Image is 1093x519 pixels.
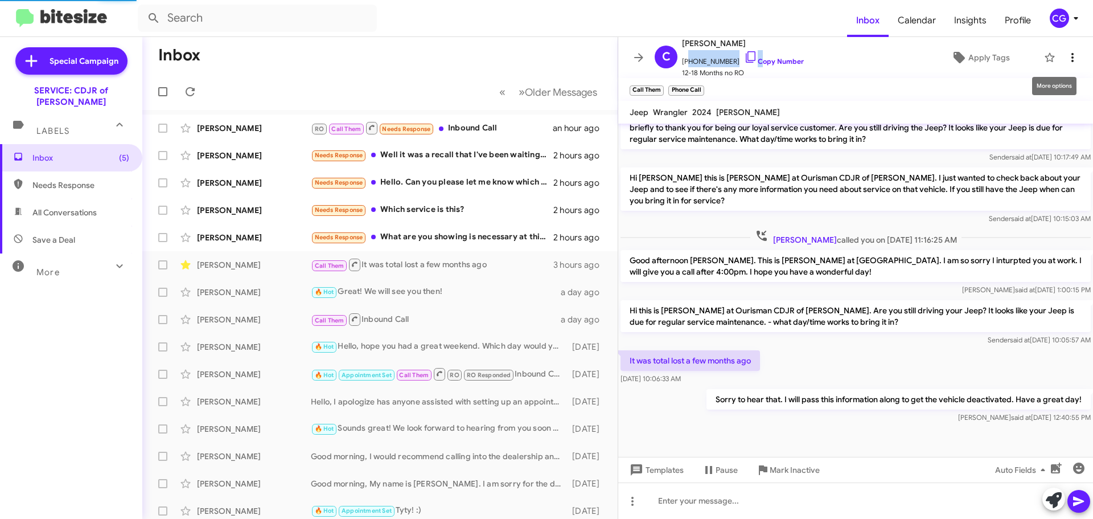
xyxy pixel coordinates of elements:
div: [PERSON_NAME] [197,122,311,134]
span: said at [1010,336,1030,344]
a: Inbox [847,4,889,37]
span: said at [1011,214,1031,223]
div: What are you showing is necessary at this time? [311,231,553,244]
span: 12-18 Months no RO [682,67,804,79]
div: Hello, hope you had a great weekend. Which day would you prefer in the afternoon? [311,340,566,353]
div: [PERSON_NAME] [197,478,311,489]
span: [PERSON_NAME] [DATE] 1:00:15 PM [962,285,1091,294]
button: Mark Inactive [747,460,829,480]
div: 2 hours ago [553,205,609,216]
div: [DATE] [566,423,609,435]
span: Needs Response [315,152,363,159]
p: Hi this is [PERSON_NAME] at Ourisman CDJR of [PERSON_NAME]. Are you still driving your Jeep? It l... [621,300,1091,332]
div: an hour ago [553,122,609,134]
span: RO [315,125,324,133]
span: 🔥 Hot [315,507,334,514]
div: [PERSON_NAME] [197,451,311,462]
div: [PERSON_NAME] [197,150,311,161]
div: [PERSON_NAME] [197,287,311,298]
div: [PERSON_NAME] [197,341,311,353]
div: [DATE] [566,505,609,517]
div: [PERSON_NAME] [197,423,311,435]
div: Inbound Call [311,121,553,135]
div: Good morning, I would recommend calling into the dealership and asking for the finance department... [311,451,566,462]
div: 3 hours ago [553,259,609,271]
span: Inbox [32,152,129,164]
span: (5) [119,152,129,164]
div: [DATE] [566,369,609,380]
span: [PERSON_NAME] [773,235,837,245]
span: C [662,48,671,66]
span: said at [1012,153,1032,161]
a: Profile [996,4,1040,37]
span: 🔥 Hot [315,343,334,350]
div: [PERSON_NAME] [197,314,311,325]
span: Sender [DATE] 10:15:03 AM [989,214,1091,223]
button: Auto Fields [986,460,1059,480]
div: [PERSON_NAME] [197,369,311,380]
span: said at [1015,285,1035,294]
span: RO [450,371,459,379]
div: Tyty! :) [311,504,566,517]
div: It was total lost a few months ago [311,258,553,272]
span: Needs Response [315,234,363,241]
div: [PERSON_NAME] [197,505,311,517]
button: CG [1040,9,1080,28]
div: Good morning, My name is [PERSON_NAME]. I am sorry for the delayed response. I would recommend ca... [311,478,566,489]
span: Appointment Set [342,507,392,514]
div: 2 hours ago [553,177,609,189]
span: Sender [DATE] 10:05:57 AM [988,336,1091,344]
a: Calendar [889,4,945,37]
div: Hello, I apologize has anyone assisted with setting up an appointment? [311,396,566,407]
span: Call Them [315,262,344,269]
p: Sorry to hear that. I will pass this information along to get the vehicle deactivated. Have a gre... [706,389,1091,410]
div: [PERSON_NAME] [197,232,311,243]
span: Labels [36,126,69,136]
span: Appointment Set [342,371,392,379]
div: CG [1050,9,1069,28]
button: Pause [693,460,747,480]
div: Well it was a recall that I've been waiting for and the part hasn't been able to get so I've just... [311,149,553,162]
a: Insights [945,4,996,37]
small: Phone Call [668,85,704,96]
span: 2024 [692,107,712,117]
span: Jeep [630,107,648,117]
p: Hi [PERSON_NAME] this is [PERSON_NAME] at Ourisman CDJR of [PERSON_NAME]. I just wanted to check ... [621,167,1091,211]
span: 🔥 Hot [315,288,334,296]
span: called you on [DATE] 11:16:25 AM [750,229,961,246]
input: Search [138,5,377,32]
nav: Page navigation example [493,80,604,104]
span: Needs Response [382,125,430,133]
span: [PHONE_NUMBER] [682,50,804,67]
button: Next [512,80,604,104]
span: RO Responded [467,371,511,379]
span: 🔥 Hot [315,425,334,432]
span: Needs Response [315,206,363,214]
div: [PERSON_NAME] [197,177,311,189]
p: It was total lost a few months ago [621,350,760,371]
div: [DATE] [566,396,609,407]
small: Call Them [630,85,664,96]
div: [PERSON_NAME] [197,205,311,216]
span: Pause [716,460,738,480]
span: Needs Response [315,179,363,186]
span: Apply Tags [968,47,1010,68]
span: Mark Inactive [770,460,820,480]
span: « [499,85,506,99]
button: Templates [618,460,693,480]
p: Good afternoon [PERSON_NAME]. This is [PERSON_NAME] at [GEOGRAPHIC_DATA]. I am so sorry I inturpt... [621,250,1091,282]
div: Hello. Can you please let me know which service was not completed that should have been completed... [311,176,553,189]
div: [DATE] [566,478,609,489]
span: 🔥 Hot [315,371,334,379]
div: Inbound Call [311,367,566,381]
span: All Conversations [32,207,97,218]
span: Call Them [315,317,344,324]
div: 2 hours ago [553,232,609,243]
span: Save a Deal [32,234,75,246]
div: Which service is this? [311,203,553,216]
div: a day ago [561,314,609,325]
span: Call Them [399,371,429,379]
